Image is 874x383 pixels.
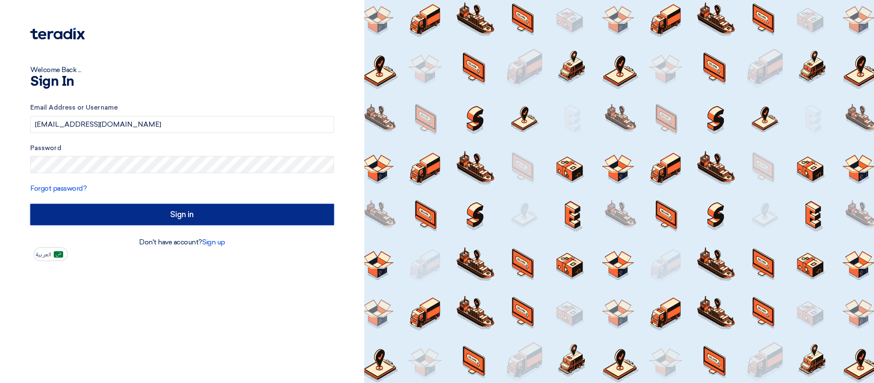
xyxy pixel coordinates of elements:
button: العربية [34,247,68,261]
a: Sign up [202,238,225,246]
input: Enter your business email or username [30,116,334,133]
h1: Sign In [30,75,334,89]
img: ar-AR.png [54,251,63,258]
a: Forgot password? [30,184,87,192]
span: العربية [36,252,51,258]
div: Welcome Back ... [30,65,334,75]
input: Sign in [30,204,334,225]
label: Email Address or Username [30,103,334,113]
div: Don't have account? [30,237,334,247]
img: Teradix logo [30,28,85,40]
label: Password [30,143,334,153]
